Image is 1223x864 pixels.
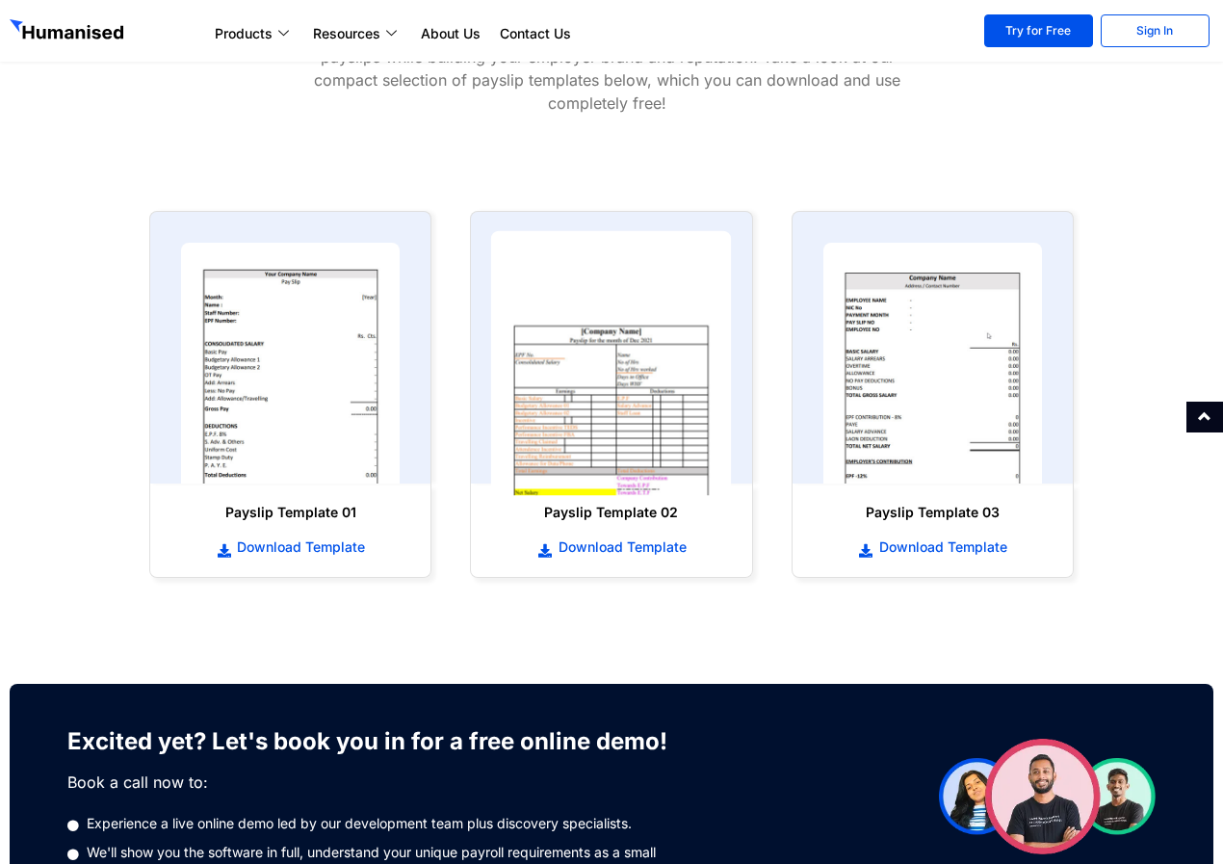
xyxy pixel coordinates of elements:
[232,537,365,557] span: Download Template
[874,537,1007,557] span: Download Template
[10,19,127,44] img: GetHumanised Logo
[812,537,1054,558] a: Download Template
[169,537,411,558] a: Download Template
[823,243,1042,484] img: payslip template
[984,14,1093,47] a: Try for Free
[290,22,925,115] p: We offer a few different payslip templates that’ll let you offer your staff professional payslips...
[1101,14,1210,47] a: Sign In
[181,243,400,484] img: payslip template
[490,503,732,522] h6: Payslip Template 02
[67,771,698,794] p: Book a call now to:
[82,813,632,834] span: Experience a live online demo led by our development team plus discovery specialists.
[491,231,732,496] img: payslip template
[812,503,1054,522] h6: Payslip Template 03
[169,503,411,522] h6: Payslip Template 01
[303,22,411,45] a: Resources
[490,22,581,45] a: Contact Us
[205,22,303,45] a: Products
[67,722,698,761] h3: Excited yet? Let's book you in for a free online demo!
[554,537,687,557] span: Download Template
[490,537,732,558] a: Download Template
[411,22,490,45] a: About Us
